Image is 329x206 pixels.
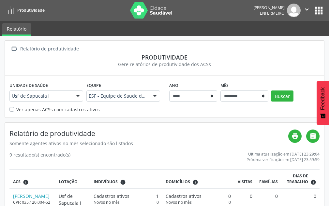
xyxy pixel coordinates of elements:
i: Dias em que o(a) ACS fez pelo menos uma visita, ou ficha de cadastro individual ou cadastro domic... [310,179,316,185]
a:  [306,130,320,143]
span: Enfermeiro [260,10,285,16]
span: Feedback [320,87,326,110]
label: Mês [220,80,229,90]
i: print [292,132,299,140]
div: Produtividade [9,54,320,61]
i:  [309,132,317,140]
div: Somente agentes ativos no mês selecionado são listados [9,140,288,147]
i:  [303,6,310,13]
a: [PERSON_NAME] [13,193,50,199]
h4: Relatório de produtividade [9,130,288,138]
a:  Relatório de produtividade [9,44,80,54]
i: <div class="text-left"> <div> <strong>Cadastros ativos:</strong> Cadastros que estão vinculados a... [120,179,126,185]
span: Cadastros ativos [94,193,129,199]
button: Buscar [271,90,293,102]
span: Domicílios [166,179,190,185]
a: Relatório [2,23,31,36]
th: Visitas [234,170,256,189]
span: Produtividade [17,7,45,13]
label: Equipe [86,80,101,90]
div: Gere relatórios de produtividade dos ACSs [9,61,320,68]
div: Relatório de produtividade [19,44,80,54]
label: Unidade de saúde [9,80,48,90]
span: ESF - Equipe de Saude da Familia - INE: 0000148784 [89,93,147,99]
div: 0 [166,199,231,205]
th: Lotação [55,170,90,189]
label: Ano [169,80,178,90]
span: Cadastros ativos [166,193,202,199]
button: Feedback - Mostrar pesquisa [317,81,329,125]
img: img [287,4,301,17]
div: Próxima verificação em [DATE] 23:59:59 [247,157,320,162]
label: Ver apenas ACSs com cadastros ativos [16,106,100,113]
th: Famílias [256,170,281,189]
span: Novos no mês [166,199,192,205]
div: CPF: 035.120.004-52 [13,199,52,205]
div: 0 [166,193,231,199]
button: apps [313,5,324,16]
span: Novos no mês [94,199,120,205]
div: 9 resultado(s) encontrado(s) [9,151,70,162]
div: Última atualização em [DATE] 23:29:04 [247,151,320,157]
a: Produtividade [5,5,45,16]
div: [PERSON_NAME] [253,5,285,10]
span: Usf de Sapucaia I [12,93,70,99]
button:  [301,4,313,17]
div: 0 [94,199,159,205]
i:  [9,44,19,54]
a: print [288,130,302,143]
div: 1 [94,193,159,199]
i: <div class="text-left"> <div> <strong>Cadastros ativos:</strong> Cadastros que estão vinculados a... [192,179,198,185]
span: Dias de trabalho [285,173,308,185]
span: Indivíduos [94,179,118,185]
